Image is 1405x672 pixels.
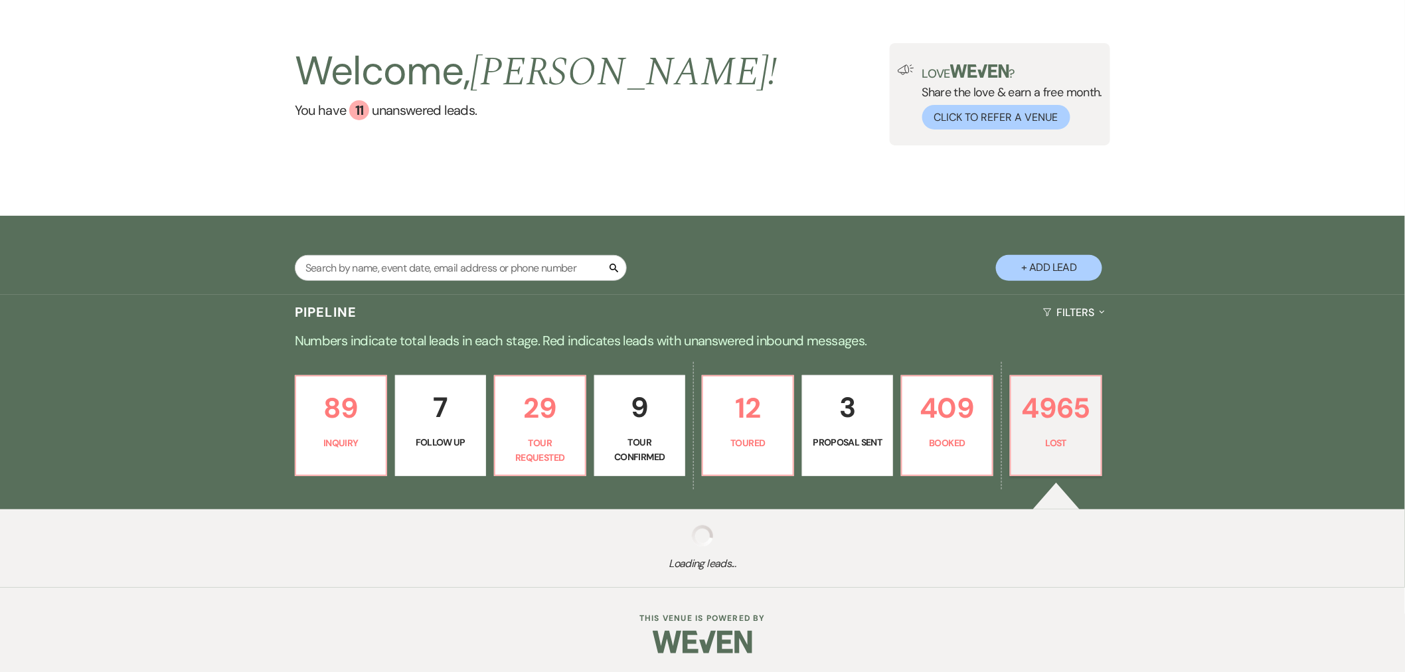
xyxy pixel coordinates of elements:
[404,385,477,430] p: 7
[802,375,893,476] a: 3Proposal Sent
[702,375,794,476] a: 12Toured
[295,255,627,281] input: Search by name, event date, email address or phone number
[692,525,713,546] img: loading spinner
[494,375,586,476] a: 29Tour Requested
[898,64,914,75] img: loud-speaker-illustration.svg
[1019,436,1093,450] p: Lost
[70,556,1335,572] span: Loading leads...
[811,385,884,430] p: 3
[295,43,778,100] h2: Welcome,
[1010,375,1102,476] a: 4965Lost
[224,330,1181,351] p: Numbers indicate total leads in each stage. Red indicates leads with unanswered inbound messages.
[295,375,387,476] a: 89Inquiry
[295,100,778,120] a: You have 11 unanswered leads.
[603,385,677,430] p: 9
[503,436,577,465] p: Tour Requested
[811,435,884,450] p: Proposal Sent
[910,436,984,450] p: Booked
[349,100,369,120] div: 11
[901,375,993,476] a: 409Booked
[950,64,1009,78] img: weven-logo-green.svg
[996,255,1102,281] button: + Add Lead
[922,105,1070,129] button: Click to Refer a Venue
[503,386,577,430] p: 29
[711,436,785,450] p: Toured
[922,64,1103,80] p: Love ?
[395,375,486,476] a: 7Follow Up
[603,435,677,465] p: Tour Confirmed
[471,42,778,103] span: [PERSON_NAME] !
[653,619,752,665] img: Weven Logo
[404,435,477,450] p: Follow Up
[711,386,785,430] p: 12
[295,303,357,321] h3: Pipeline
[594,375,685,476] a: 9Tour Confirmed
[1038,295,1110,330] button: Filters
[304,436,378,450] p: Inquiry
[1019,386,1093,430] p: 4965
[914,64,1103,129] div: Share the love & earn a free month.
[304,386,378,430] p: 89
[910,386,984,430] p: 409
